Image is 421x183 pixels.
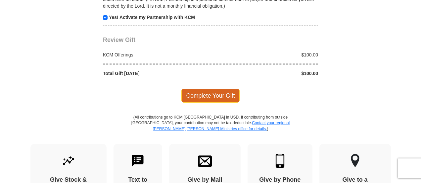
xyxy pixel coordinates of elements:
[198,154,212,168] img: envelope.svg
[210,51,322,58] div: $100.00
[103,37,135,43] span: Review Gift
[273,154,287,168] img: mobile.svg
[351,154,360,168] img: other-region
[100,51,211,58] div: KCM Offerings
[153,121,290,131] a: Contact your regional [PERSON_NAME] [PERSON_NAME] Ministries office for details.
[100,70,211,77] div: Total Gift [DATE]
[181,89,240,103] span: Complete Your Gift
[109,15,195,20] strong: Yes! Activate my Partnership with KCM
[131,154,145,168] img: text-to-give.svg
[210,70,322,77] div: $100.00
[62,154,75,168] img: give-by-stock.svg
[131,115,290,143] p: (All contributions go to KCM [GEOGRAPHIC_DATA] in USD. If contributing from outside [GEOGRAPHIC_D...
